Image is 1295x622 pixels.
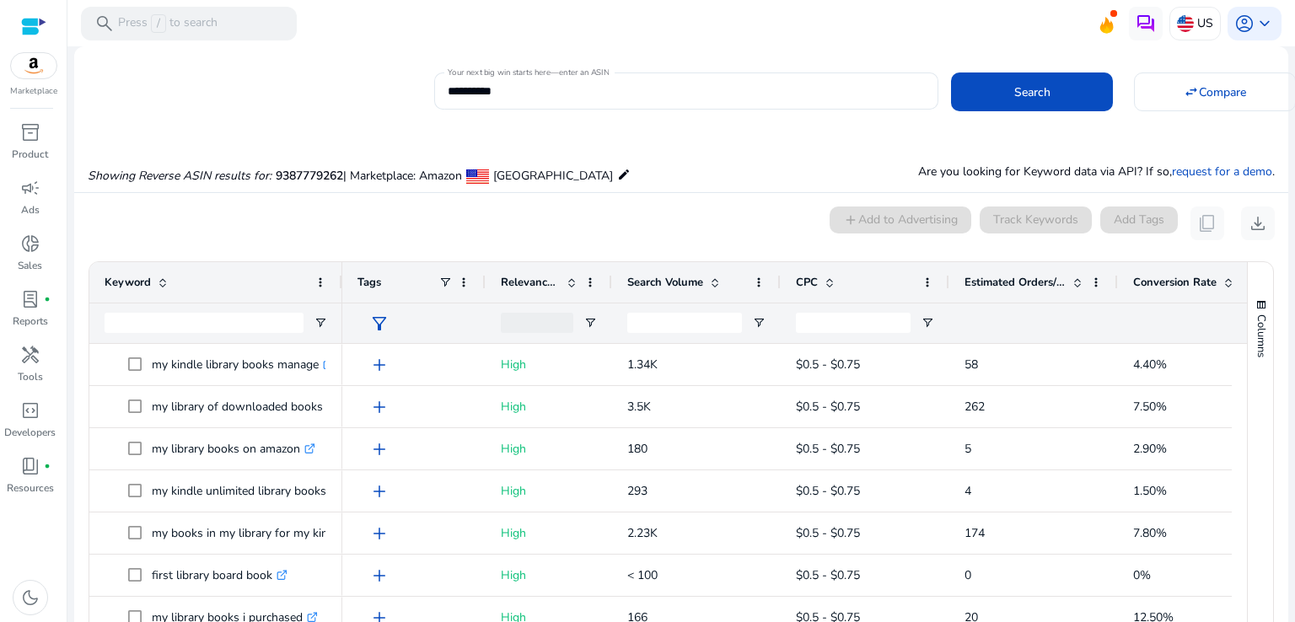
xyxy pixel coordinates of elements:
[1184,84,1199,99] mat-icon: swap_horiz
[369,397,390,417] span: add
[18,258,42,273] p: Sales
[627,441,647,457] span: 180
[18,369,43,384] p: Tools
[152,558,287,593] p: first library board book
[152,389,338,424] p: my library of downloaded books
[1255,13,1275,34] span: keyboard_arrow_down
[965,441,971,457] span: 5
[1133,441,1167,457] span: 2.90%
[88,168,271,184] i: Showing Reverse ASIN results for:
[501,432,597,466] p: High
[1133,357,1167,373] span: 4.40%
[10,85,57,98] p: Marketplace
[965,275,1066,290] span: Estimated Orders/Month
[965,399,985,415] span: 262
[796,441,860,457] span: $0.5 - $0.75
[627,567,658,583] span: < 100
[796,313,911,333] input: CPC Filter Input
[1248,213,1268,233] span: download
[118,14,218,33] p: Press to search
[369,523,390,544] span: add
[965,357,978,373] span: 58
[627,275,703,290] span: Search Volume
[1014,83,1051,101] span: Search
[918,163,1275,180] p: Are you looking for Keyword data via API? If so, .
[1234,13,1255,34] span: account_circle
[151,14,166,33] span: /
[44,296,51,303] span: fiber_manual_record
[501,389,597,424] p: High
[20,122,40,142] span: inventory_2
[1133,275,1217,290] span: Conversion Rate
[627,525,658,541] span: 2.23K
[796,483,860,499] span: $0.5 - $0.75
[796,357,860,373] span: $0.5 - $0.75
[7,480,54,496] p: Resources
[796,525,860,541] span: $0.5 - $0.75
[20,345,40,365] span: handyman
[44,463,51,469] span: fiber_manual_record
[1133,525,1167,541] span: 7.80%
[94,13,115,34] span: search
[965,525,985,541] span: 174
[369,481,390,501] span: add
[152,474,341,508] p: my kindle unlimited library books
[152,347,334,382] p: my kindle library books manage
[13,314,48,329] p: Reports
[369,355,390,375] span: add
[1133,483,1167,499] span: 1.50%
[1133,399,1167,415] span: 7.50%
[152,516,359,550] p: my books in my library for my kindle
[369,439,390,459] span: add
[501,275,560,290] span: Relevance Score
[1197,8,1213,38] p: US
[369,566,390,586] span: add
[1172,164,1272,180] a: request for a demo
[627,313,742,333] input: Search Volume Filter Input
[314,316,327,330] button: Open Filter Menu
[493,168,613,184] span: [GEOGRAPHIC_DATA]
[965,483,971,499] span: 4
[796,399,860,415] span: $0.5 - $0.75
[12,147,48,162] p: Product
[21,202,40,217] p: Ads
[965,567,971,583] span: 0
[357,275,381,290] span: Tags
[105,313,304,333] input: Keyword Filter Input
[501,558,597,593] p: High
[627,399,651,415] span: 3.5K
[1133,567,1151,583] span: 0%
[1199,83,1246,101] span: Compare
[1177,15,1194,32] img: us.svg
[20,289,40,309] span: lab_profile
[20,178,40,198] span: campaign
[20,400,40,421] span: code_blocks
[627,357,658,373] span: 1.34K
[617,164,631,185] mat-icon: edit
[501,347,597,382] p: High
[20,233,40,254] span: donut_small
[1241,206,1275,240] button: download
[1254,314,1269,357] span: Columns
[4,425,56,440] p: Developers
[501,516,597,550] p: High
[152,432,315,466] p: my library books on amazon
[951,72,1113,111] button: Search
[752,316,766,330] button: Open Filter Menu
[20,456,40,476] span: book_4
[20,587,40,608] span: dark_mode
[796,567,860,583] span: $0.5 - $0.75
[448,67,609,78] mat-label: Your next big win starts here—enter an ASIN
[627,483,647,499] span: 293
[796,275,818,290] span: CPC
[343,168,462,184] span: | Marketplace: Amazon
[921,316,934,330] button: Open Filter Menu
[583,316,597,330] button: Open Filter Menu
[11,53,56,78] img: amazon.svg
[105,275,151,290] span: Keyword
[369,314,390,334] span: filter_alt
[501,474,597,508] p: High
[276,168,343,184] span: 9387779262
